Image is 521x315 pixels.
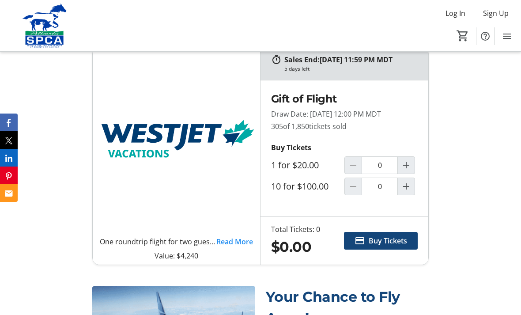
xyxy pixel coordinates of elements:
button: Help [476,27,494,45]
p: Draw Date: [DATE] 12:00 PM MDT [271,109,418,119]
div: 5 days left [284,65,310,73]
span: of 1,850 [283,121,309,131]
span: Buy Tickets [369,235,407,246]
strong: Buy Tickets [271,143,311,152]
div: Total Tickets: 0 [271,224,320,235]
button: Menu [498,27,516,45]
label: 10 for $100.00 [271,181,328,192]
p: One roundtrip flight for two guests to any regularly scheduled and marketed WestJet destination!*... [100,236,216,247]
a: Read More [216,236,253,247]
span: Log In [445,8,465,19]
button: Buy Tickets [344,232,418,250]
p: 305 tickets sold [271,121,418,132]
div: $0.00 [271,236,320,258]
img: Alberta SPCA's Logo [5,4,84,48]
button: Sign Up [476,6,516,20]
button: Cart [455,28,471,44]
h2: Gift of Flight [271,91,418,107]
span: Sign Up [483,8,509,19]
span: Sales End: [284,55,320,65]
img: Gift of Flight [93,47,260,233]
span: [DATE] 11:59 PM MDT [320,55,393,65]
button: Log In [438,6,472,20]
button: Increment by one [398,178,415,195]
button: Increment by one [398,157,415,174]
p: Value: $4,240 [100,250,253,261]
label: 1 for $20.00 [271,160,319,171]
